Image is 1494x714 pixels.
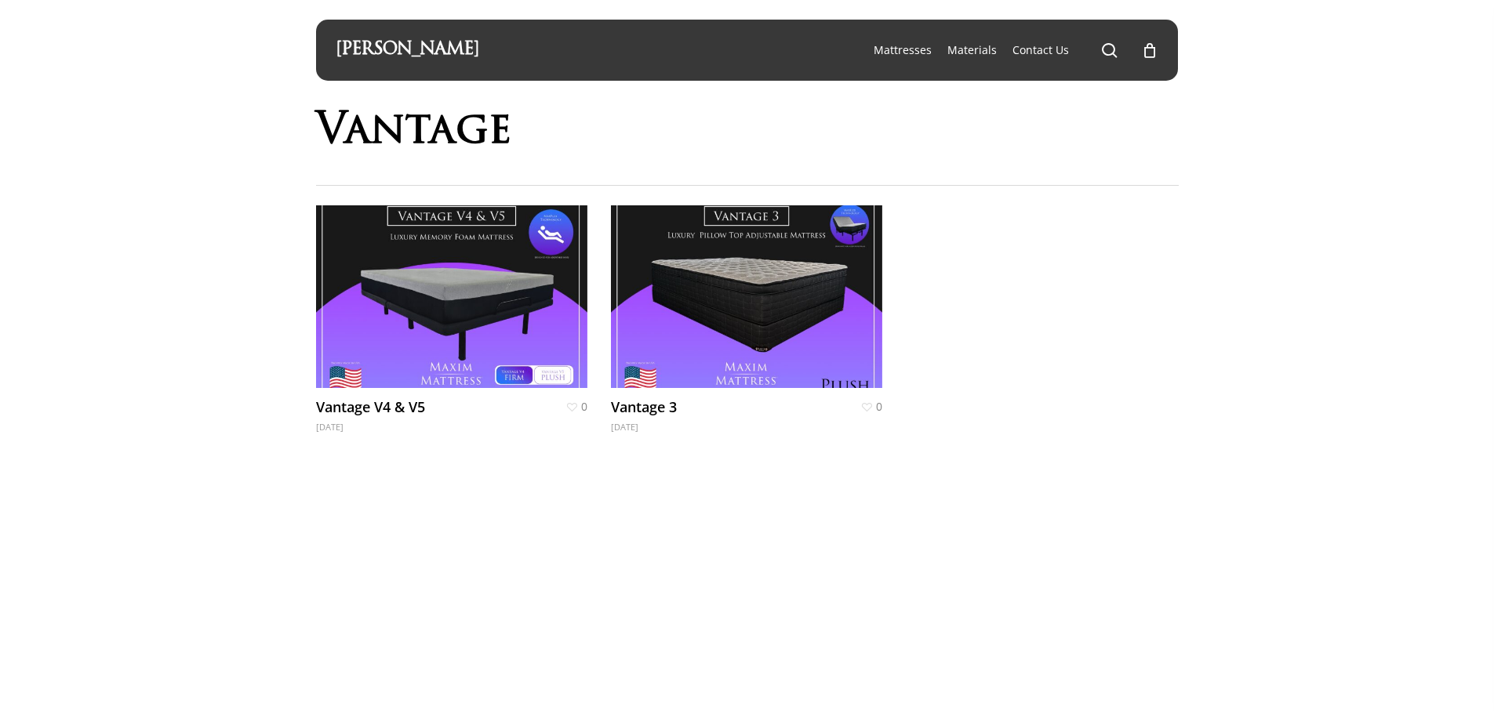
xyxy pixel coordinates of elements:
[316,108,1179,157] h1: Vantage
[1012,42,1069,57] span: Contact Us
[947,42,997,58] a: Materials
[581,402,587,411] span: 0
[876,402,882,411] span: 0
[861,402,882,412] a: 0
[566,402,587,412] a: 0
[874,42,932,58] a: Mattresses
[336,42,479,59] a: [PERSON_NAME]
[1012,42,1069,58] a: Contact Us
[316,400,506,437] div: [DATE]
[1141,42,1158,59] a: Cart
[947,42,997,57] span: Materials
[611,398,801,415] h4: Vantage 3
[611,400,801,437] div: [DATE]
[316,398,506,415] h4: Vantage V4 & V5
[866,20,1158,81] nav: Main Menu
[874,42,932,57] span: Mattresses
